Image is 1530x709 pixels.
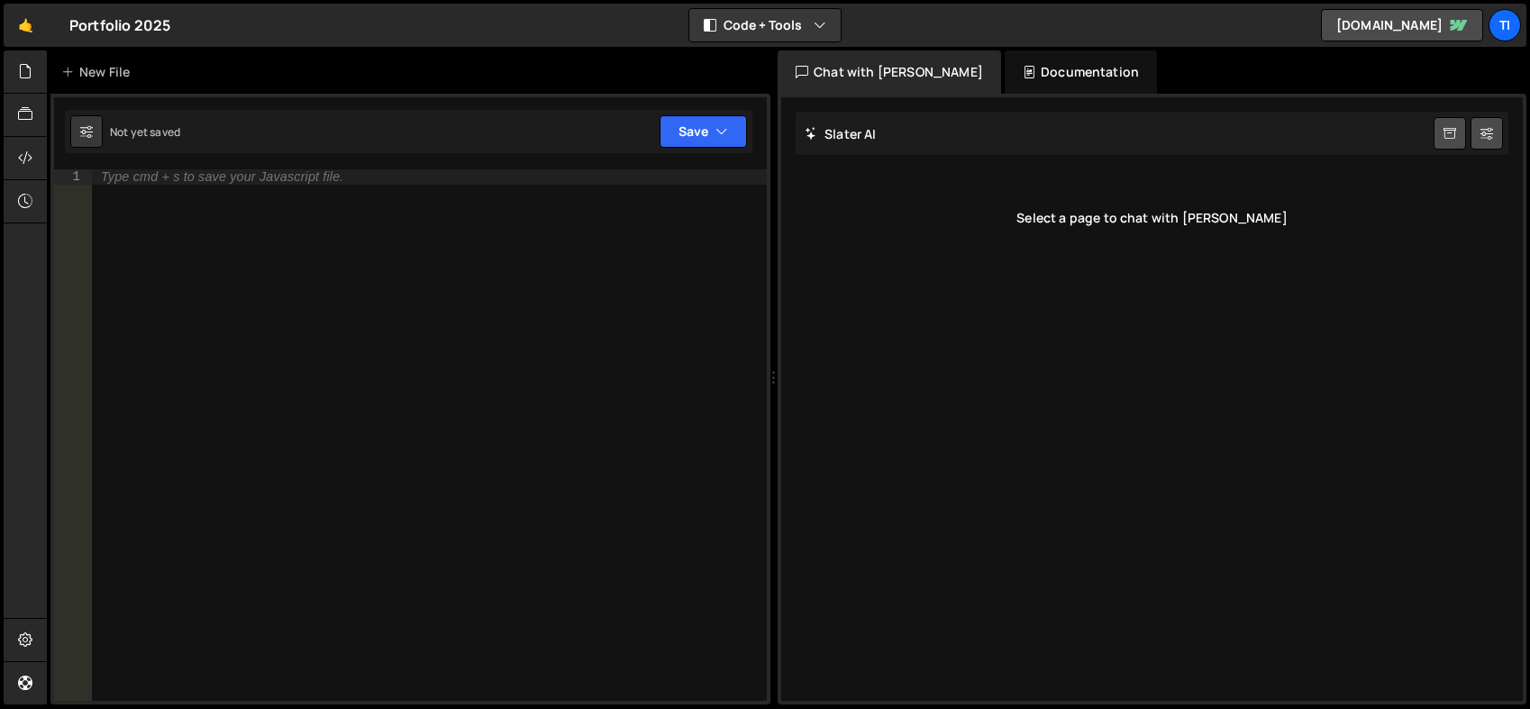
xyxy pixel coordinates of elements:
[778,50,1001,94] div: Chat with [PERSON_NAME]
[660,115,747,148] button: Save
[101,170,343,184] div: Type cmd + s to save your Javascript file.
[110,124,180,140] div: Not yet saved
[689,9,841,41] button: Code + Tools
[1321,9,1483,41] a: [DOMAIN_NAME]
[805,125,877,142] h2: Slater AI
[796,182,1508,254] div: Select a page to chat with [PERSON_NAME]
[1489,9,1521,41] a: Ti
[69,14,170,36] div: Portfolio 2025
[1005,50,1157,94] div: Documentation
[61,63,137,81] div: New File
[54,169,92,185] div: 1
[4,4,48,47] a: 🤙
